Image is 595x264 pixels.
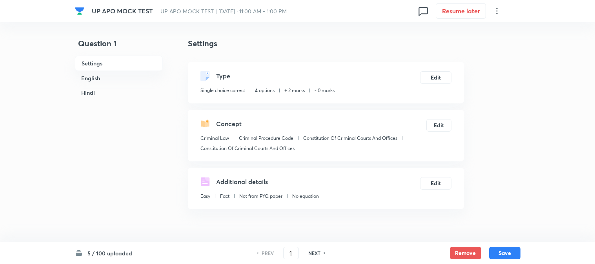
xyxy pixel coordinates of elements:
[308,250,320,257] h6: NEXT
[200,71,210,81] img: questionType.svg
[188,240,464,252] h4: In English
[220,193,229,200] p: Fact
[160,7,287,15] span: UP APO MOCK TEST | [DATE] · 11:00 AM - 1:00 PM
[75,56,163,71] h6: Settings
[200,119,210,128] img: questionConcept.svg
[426,119,451,132] button: Edit
[75,6,86,16] a: Company Logo
[489,247,520,259] button: Save
[200,145,295,152] p: Constitution Of Criminal Courts And Offices
[87,249,132,257] h6: 5 / 100 uploaded
[216,177,268,186] h5: Additional details
[315,87,335,94] p: - 0 marks
[216,119,242,128] h5: Concept
[284,87,305,94] p: + 2 marks
[75,6,84,16] img: Company Logo
[216,71,230,81] h5: Type
[255,87,275,94] p: 4 options
[200,177,210,186] img: questionDetails.svg
[436,3,486,19] button: Resume later
[188,38,464,49] h4: Settings
[420,71,451,84] button: Edit
[75,71,163,85] h6: English
[303,135,397,142] p: Constitution Of Criminal Courts And Offices
[200,193,210,200] p: Easy
[292,193,319,200] p: No equation
[92,7,153,15] span: UP APO MOCK TEST
[450,247,481,259] button: Remove
[75,38,163,56] h4: Question 1
[200,87,245,94] p: Single choice correct
[239,135,293,142] p: Criminal Procedure Code
[75,85,163,100] h6: Hindi
[262,250,274,257] h6: PREV
[239,193,282,200] p: Not from PYQ paper
[200,135,229,142] p: Criminal Law
[420,177,451,190] button: Edit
